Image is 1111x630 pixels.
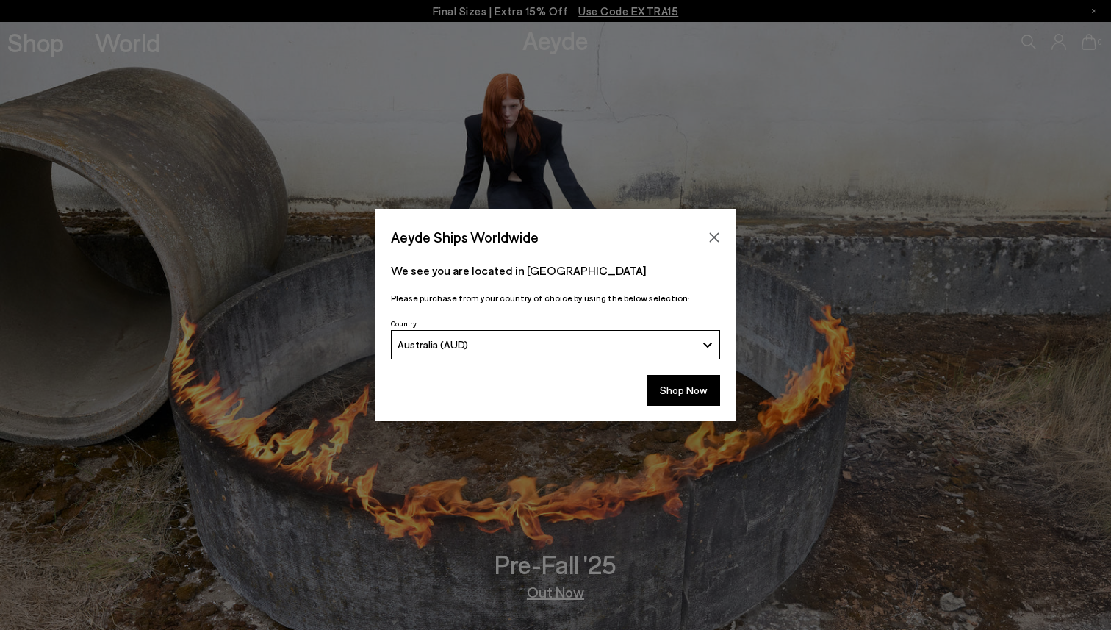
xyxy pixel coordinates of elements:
[398,338,468,351] span: Australia (AUD)
[391,319,417,328] span: Country
[703,226,725,248] button: Close
[391,224,539,250] span: Aeyde Ships Worldwide
[391,262,720,279] p: We see you are located in [GEOGRAPHIC_DATA]
[391,291,720,305] p: Please purchase from your country of choice by using the below selection:
[647,375,720,406] button: Shop Now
